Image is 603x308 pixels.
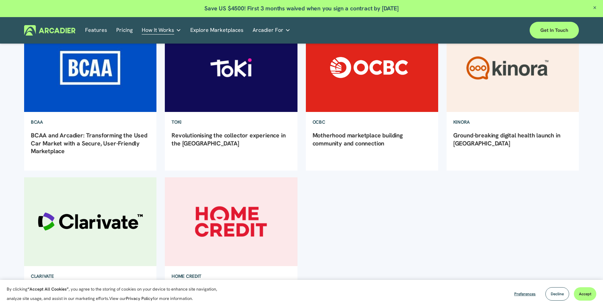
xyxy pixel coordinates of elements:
a: Get in touch [530,22,579,39]
span: Decline [551,291,564,297]
img: BCAA and Arcadier: Transforming the Used Car Market with a Secure, User-Friendly Marketplace [23,23,157,113]
p: By clicking , you agree to the storing of cookies on your device to enhance site navigation, anal... [7,285,224,303]
a: Motherhood marketplace building community and connection [313,131,403,147]
a: folder dropdown [253,25,290,36]
a: BCAA [24,112,50,132]
button: Preferences [509,287,541,301]
a: BCAA and Arcadier: Transforming the Used Car Market with a Secure, User-Friendly Marketplace [31,131,147,155]
a: Explore Marketplaces [190,25,244,36]
span: How It Works [142,25,174,35]
span: Preferences [514,291,536,297]
a: OCBC [306,112,332,132]
a: Ground-breaking digital health launch in [GEOGRAPHIC_DATA] [453,131,560,147]
img: Ground-breaking digital health launch in Australia [446,23,580,113]
span: Arcadier For [253,25,283,35]
a: Revolutionising the collector experience in the [GEOGRAPHIC_DATA] [172,131,285,147]
a: Kinora [447,112,476,132]
a: Clarivate [24,266,60,286]
iframe: Chat Widget [569,276,603,308]
a: Privacy Policy [126,296,153,301]
img: Motherhood marketplace building community and connection [305,23,439,113]
a: TOKI [165,112,188,132]
a: Pricing [116,25,133,36]
a: Home Credit [165,266,208,286]
strong: “Accept All Cookies” [27,286,69,292]
a: Features [85,25,107,36]
a: folder dropdown [142,25,181,36]
button: Decline [545,287,569,301]
img: Unmatched out-of-the-box functionality with Arcadier [164,177,298,266]
img: Stabilising global supply chains using Arcadier [23,177,157,266]
img: Revolutionising the collector experience in the Philippines [164,23,298,113]
img: Arcadier [24,25,75,36]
